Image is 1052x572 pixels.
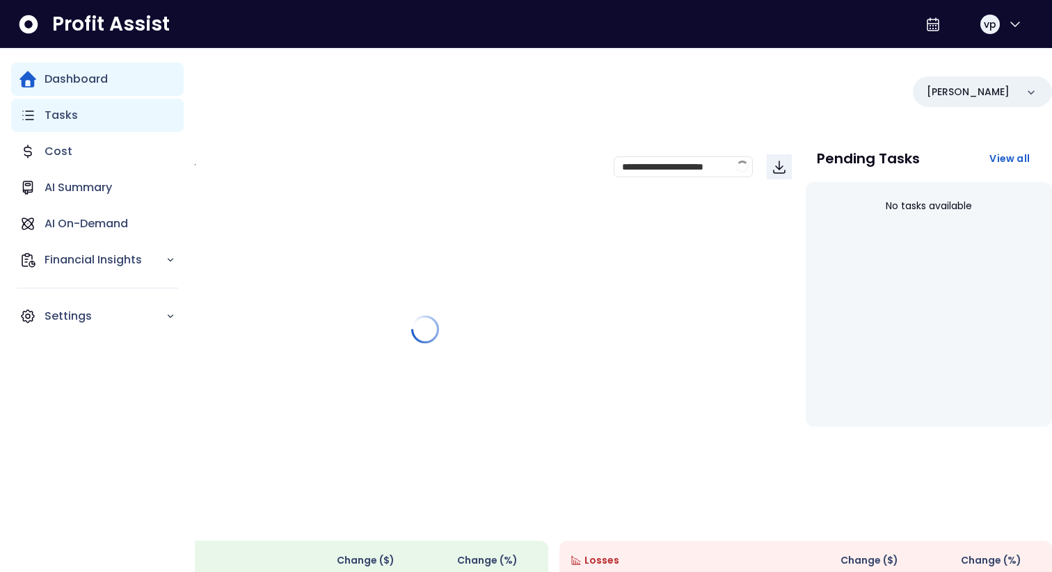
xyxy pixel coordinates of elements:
span: Losses [584,553,619,568]
span: Profit Assist [52,12,170,37]
p: AI Summary [45,179,112,196]
p: Pending Tasks [817,152,920,165]
p: Tasks [45,107,78,124]
p: Cost [45,143,72,160]
p: Settings [45,308,166,325]
span: Change ( $ ) [840,553,898,568]
p: [PERSON_NAME] [927,85,1010,99]
span: Change (%) [961,553,1021,568]
p: AI On-Demand [45,215,128,232]
p: Financial Insights [45,252,166,268]
span: Change ( $ ) [337,553,394,568]
button: Download [767,154,792,179]
p: Dashboard [45,71,108,88]
button: View all [978,146,1041,171]
p: Wins & Losses [56,510,1052,524]
span: Change (%) [457,553,518,568]
span: View all [989,152,1030,165]
div: No tasks available [817,188,1041,224]
span: vp [984,17,996,31]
